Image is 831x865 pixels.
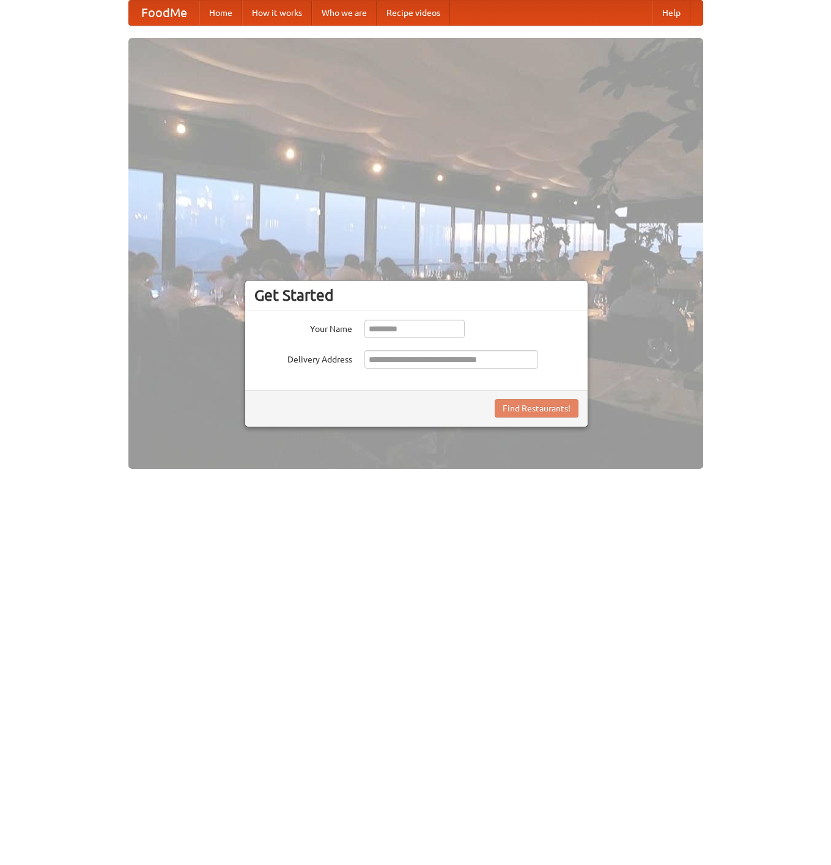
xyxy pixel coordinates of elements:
[312,1,377,25] a: Who we are
[254,286,578,304] h3: Get Started
[254,350,352,366] label: Delivery Address
[495,399,578,418] button: Find Restaurants!
[377,1,450,25] a: Recipe videos
[254,320,352,335] label: Your Name
[652,1,690,25] a: Help
[199,1,242,25] a: Home
[129,1,199,25] a: FoodMe
[242,1,312,25] a: How it works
